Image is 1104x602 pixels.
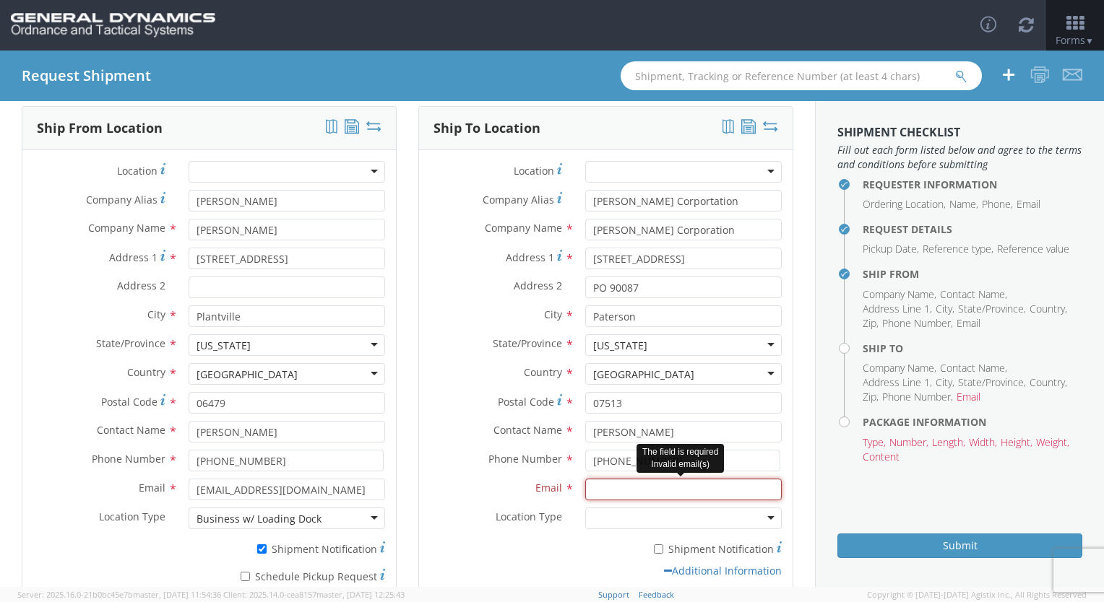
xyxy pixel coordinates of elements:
span: Client: 2025.14.0-cea8157 [223,589,405,600]
span: Company Alias [483,193,554,206]
li: Type [863,435,886,450]
li: Contact Name [940,287,1007,302]
li: Email [957,390,980,404]
a: Feedback [639,589,674,600]
li: Country [1030,375,1067,390]
span: Country [127,365,165,379]
span: Location [514,164,554,178]
li: Height [1001,435,1032,450]
li: Zip [863,316,879,331]
li: Name [949,197,978,211]
li: State/Province [958,302,1026,316]
li: City [936,375,954,390]
span: Location [117,164,158,178]
label: Shipment Notification [189,539,385,557]
li: Content [863,450,900,464]
span: Email [535,481,562,494]
li: Reference type [923,242,993,256]
a: Additional Information [664,564,782,577]
li: Width [969,435,997,450]
h4: Ship To [863,343,1082,354]
span: Location Type [496,510,562,523]
span: State/Province [493,336,562,350]
li: Weight [1036,435,1069,450]
input: Shipment Notification [654,544,663,554]
span: Location Type [99,510,165,523]
span: Postal Code [498,395,554,409]
span: Address 1 [506,250,554,264]
input: Shipment Notification [257,544,267,554]
span: Country [524,365,562,379]
input: Shipment, Tracking or Reference Number (at least 4 chars) [621,61,982,90]
span: Company Alias [86,193,158,206]
span: Copyright © [DATE]-[DATE] Agistix Inc., All Rights Reserved [867,589,1087,601]
li: Zip [863,390,879,404]
span: Phone Number [488,452,562,466]
label: Shipment Notification [585,539,782,557]
h4: Request Shipment [22,68,151,84]
div: Business w/ Loading Dock [197,512,322,526]
img: gd-ots-0c3321f2eb4c994f95cb.png [11,13,215,38]
h3: Ship To Location [434,121,540,136]
li: City [936,302,954,316]
span: Forms [1056,33,1094,47]
li: Pickup Date [863,242,919,256]
a: Support [598,589,629,600]
span: Contact Name [493,423,562,437]
h4: Request Details [863,224,1082,235]
li: Address Line 1 [863,302,932,316]
span: Email [139,481,165,494]
div: [GEOGRAPHIC_DATA] [197,367,298,382]
div: The field is required Invalid email(s) [637,444,724,473]
h3: Shipment Checklist [837,126,1082,139]
li: Phone [982,197,1013,211]
li: Address Line 1 [863,375,932,390]
button: Submit [837,533,1082,558]
li: Ordering Location [863,197,946,211]
li: Email [957,316,980,331]
span: Server: 2025.16.0-21b0bc45e7b [17,589,221,600]
span: State/Province [96,336,165,350]
h4: Ship From [863,269,1082,279]
span: City [544,307,562,321]
label: Schedule Pickup Request [189,567,385,584]
span: Company Name [88,221,165,235]
span: Address 1 [109,250,158,264]
li: Contact Name [940,361,1007,375]
span: Fill out each form listed below and agree to the terms and conditions before submitting [837,143,1082,172]
li: Length [932,435,965,450]
li: Country [1030,302,1067,316]
span: Postal Code [101,395,158,409]
li: Company Name [863,287,936,302]
div: [US_STATE] [197,339,251,353]
span: Address 2 [117,279,165,292]
h3: Ship From Location [37,121,163,136]
span: master, [DATE] 11:54:36 [133,589,221,600]
li: Phone Number [882,390,953,404]
span: ▼ [1085,35,1094,47]
li: Reference value [997,242,1069,256]
h4: Requester Information [863,179,1082,190]
li: Email [1017,197,1040,211]
span: Address 2 [514,279,562,292]
h4: Package Information [863,416,1082,427]
div: [GEOGRAPHIC_DATA] [593,367,694,382]
li: Phone Number [882,316,953,331]
span: Contact Name [97,423,165,437]
span: Phone Number [92,452,165,466]
input: Schedule Pickup Request [241,572,250,581]
div: [US_STATE] [593,339,647,353]
li: Company Name [863,361,936,375]
li: State/Province [958,375,1026,390]
span: City [147,307,165,321]
span: Company Name [485,221,562,235]
span: master, [DATE] 12:25:43 [316,589,405,600]
li: Number [889,435,928,450]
